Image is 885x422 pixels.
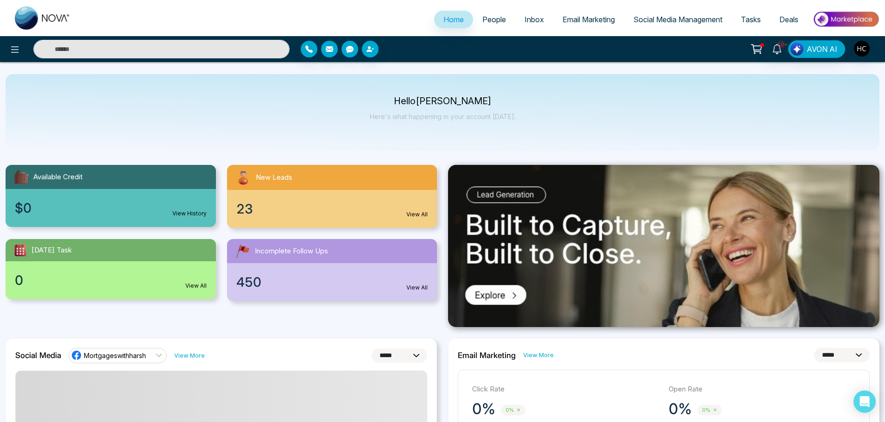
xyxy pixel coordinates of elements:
a: Incomplete Follow Ups450View All [221,239,443,301]
span: People [482,15,506,24]
a: View History [172,209,207,218]
a: 10+ [766,40,788,57]
img: newLeads.svg [234,169,252,186]
img: availableCredit.svg [13,169,30,185]
p: Open Rate [669,384,856,395]
a: View All [185,282,207,290]
span: 450 [236,272,261,292]
a: View All [406,210,428,219]
span: Email Marketing [563,15,615,24]
span: 23 [236,199,253,219]
span: Incomplete Follow Ups [255,246,328,257]
span: 0% [697,405,722,416]
img: Nova CRM Logo [15,6,70,30]
img: Market-place.gif [812,9,879,30]
p: 0% [669,400,692,418]
a: View More [523,351,554,359]
span: Mortgageswithharsh [84,351,146,360]
span: Available Credit [33,172,82,183]
span: Deals [779,15,798,24]
a: Email Marketing [553,11,624,28]
span: [DATE] Task [32,245,72,256]
a: Deals [770,11,808,28]
span: Tasks [741,15,761,24]
p: Here's what happening in your account [DATE]. [370,113,516,120]
span: 0% [501,405,525,416]
img: todayTask.svg [13,243,28,258]
img: followUps.svg [234,243,251,259]
p: 0% [472,400,495,418]
a: Home [434,11,473,28]
a: Tasks [732,11,770,28]
img: Lead Flow [790,43,803,56]
span: 10+ [777,40,785,49]
a: View More [174,351,205,360]
span: $0 [15,198,32,218]
div: Open Intercom Messenger [853,391,876,413]
span: New Leads [256,172,292,183]
span: Social Media Management [633,15,722,24]
span: 0 [15,271,23,290]
img: . [448,165,879,327]
a: New Leads23View All [221,165,443,228]
a: Social Media Management [624,11,732,28]
span: AVON AI [807,44,837,55]
h2: Social Media [15,351,61,360]
h2: Email Marketing [458,351,516,360]
button: AVON AI [788,40,845,58]
span: Home [443,15,464,24]
p: Click Rate [472,384,659,395]
a: People [473,11,515,28]
img: User Avatar [854,41,870,57]
p: Hello [PERSON_NAME] [370,97,516,105]
a: Inbox [515,11,553,28]
a: View All [406,283,428,292]
span: Inbox [525,15,544,24]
